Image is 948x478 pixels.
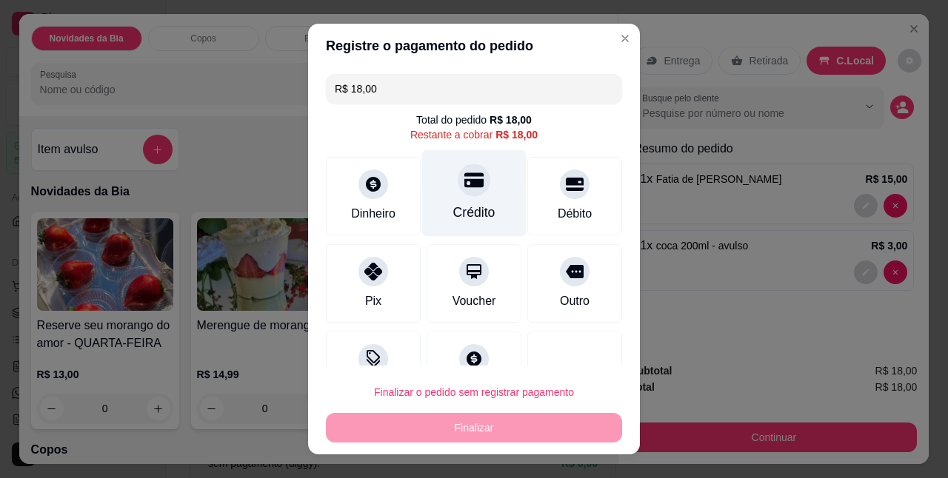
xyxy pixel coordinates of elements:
div: Débito [558,205,592,223]
div: R$ 18,00 [495,127,538,142]
div: Total do pedido [416,112,532,127]
div: Outro [560,292,590,310]
div: Dinheiro [351,205,395,223]
input: Ex.: hambúrguer de cordeiro [335,74,613,104]
div: R$ 18,00 [490,112,532,127]
button: Finalizar o pedido sem registrar pagamento [326,377,622,407]
div: Pix [365,292,381,310]
div: Voucher [453,292,496,310]
div: Restante a cobrar [410,127,538,142]
button: Close [613,27,637,50]
div: Crédito [453,203,495,223]
header: Registre o pagamento do pedido [308,24,640,68]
